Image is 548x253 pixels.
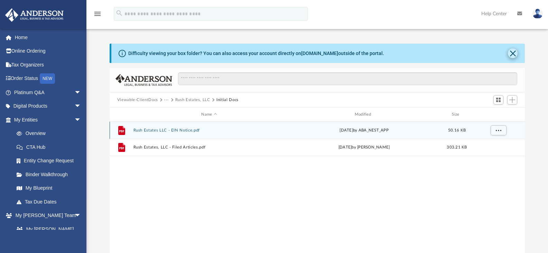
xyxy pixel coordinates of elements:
[10,181,88,195] a: My Blueprint
[508,48,518,58] button: Close
[10,140,92,154] a: CTA Hub
[301,51,338,56] a: [DOMAIN_NAME]
[113,111,130,118] div: id
[40,73,55,84] div: NEW
[10,195,92,209] a: Tax Due Dates
[443,111,471,118] div: Size
[5,44,92,58] a: Online Ordering
[532,9,543,19] img: User Pic
[74,85,88,100] span: arrow_drop_down
[216,97,239,103] button: Initial Docs
[74,209,88,223] span: arrow_drop_down
[93,10,102,18] i: menu
[3,8,66,22] img: Anderson Advisors Platinum Portal
[10,127,92,141] a: Overview
[93,13,102,18] a: menu
[117,97,158,103] button: Viewable-ClientDocs
[490,125,506,136] button: More options
[288,144,440,151] div: by [PERSON_NAME]
[133,145,285,150] button: Rush Estates, LLC - Filed Articles.pdf
[10,222,85,244] a: My [PERSON_NAME] Team
[133,111,285,118] div: Name
[5,72,92,86] a: Order StatusNEW
[5,113,92,127] a: My Entitiesarrow_drop_down
[493,95,504,105] button: Switch to Grid View
[338,145,352,149] span: [DATE]
[474,111,522,118] div: id
[10,168,92,181] a: Binder Walkthrough
[288,127,440,134] div: by ABA_NEST_APP
[5,85,92,99] a: Platinum Q&Aarrow_drop_down
[74,99,88,114] span: arrow_drop_down
[10,154,92,168] a: Entity Change Request
[5,30,92,44] a: Home
[178,72,517,85] input: Search files and folders
[288,111,440,118] div: Modified
[74,113,88,127] span: arrow_drop_down
[448,128,466,132] span: 50.16 KB
[5,58,92,72] a: Tax Organizers
[5,209,88,223] a: My [PERSON_NAME] Teamarrow_drop_down
[128,50,384,57] div: Difficulty viewing your box folder? You can also access your account directly on outside of the p...
[133,128,285,133] button: Rush Estates LLC - EIN Notice.pdf
[5,99,92,113] a: Digital Productsarrow_drop_down
[340,128,353,132] span: [DATE]
[115,9,123,17] i: search
[164,97,169,103] button: ···
[175,97,210,103] button: Rush Estates, LLC
[507,95,518,105] button: Add
[447,145,467,149] span: 303.21 KB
